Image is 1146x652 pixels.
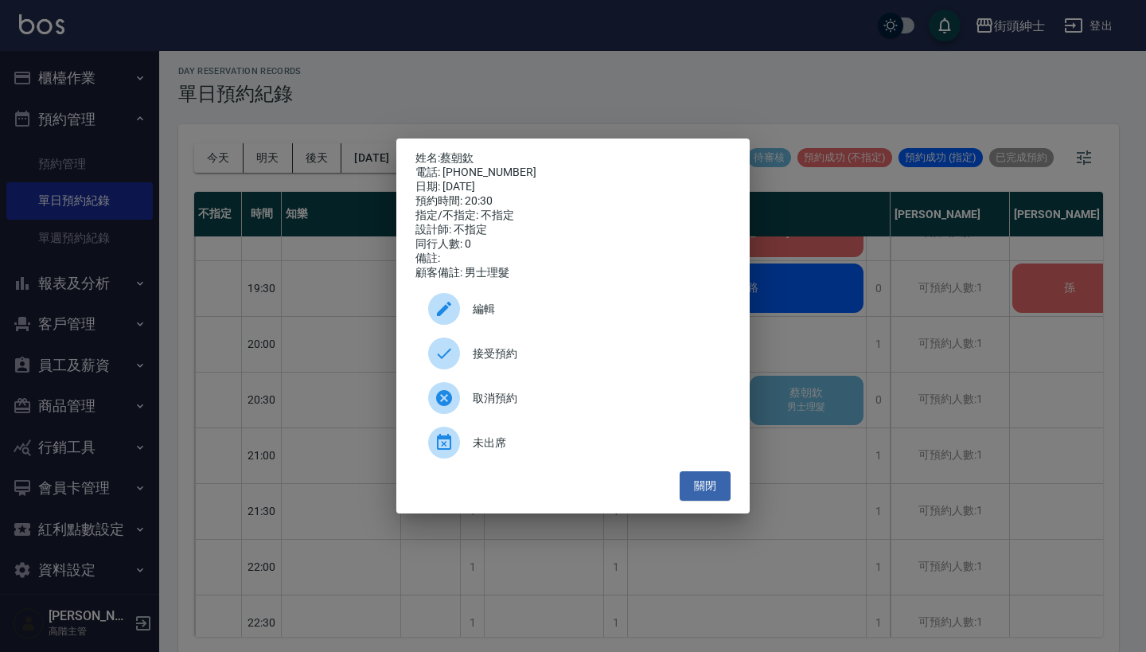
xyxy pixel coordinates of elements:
[415,252,731,266] div: 備註:
[415,331,731,376] div: 接受預約
[415,420,731,465] div: 未出席
[680,471,731,501] button: 關閉
[415,287,731,331] div: 編輯
[415,266,731,280] div: 顧客備註: 男士理髮
[415,209,731,223] div: 指定/不指定: 不指定
[473,390,718,407] span: 取消預約
[473,346,718,362] span: 接受預約
[415,223,731,237] div: 設計師: 不指定
[415,151,731,166] p: 姓名:
[473,435,718,451] span: 未出席
[415,376,731,420] div: 取消預約
[415,194,731,209] div: 預約時間: 20:30
[415,180,731,194] div: 日期: [DATE]
[415,166,731,180] div: 電話: [PHONE_NUMBER]
[440,151,474,164] a: 蔡朝欽
[415,237,731,252] div: 同行人數: 0
[473,301,718,318] span: 編輯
